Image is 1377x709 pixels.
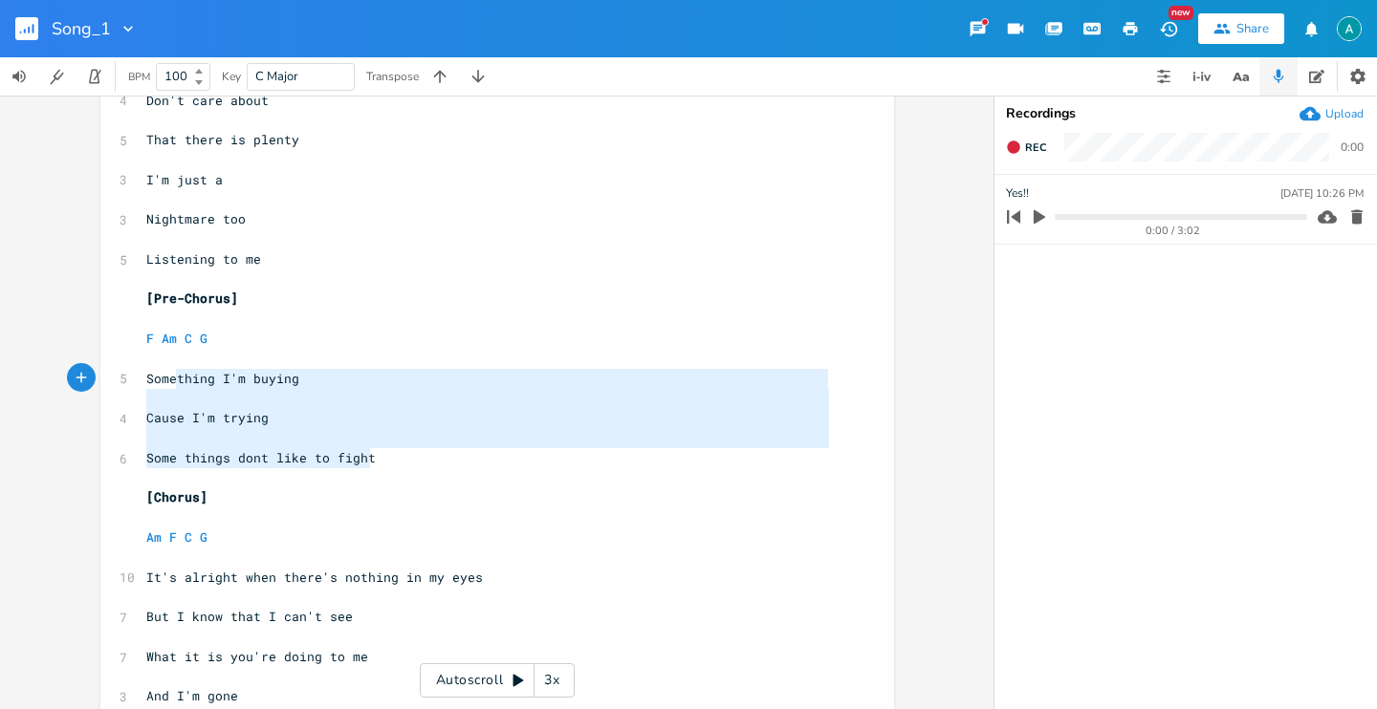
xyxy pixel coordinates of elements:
span: Song_1 [52,20,111,37]
span: Cause I'm trying [146,409,269,426]
span: It's alright when there's nothing in my eyes [146,569,483,586]
div: Key [222,71,241,82]
button: New [1149,11,1188,46]
img: Alex [1337,16,1362,41]
span: G [200,528,208,546]
div: 0:00 [1341,141,1364,153]
span: C [185,330,192,347]
span: F [169,528,177,546]
div: [DATE] 10:26 PM [1280,188,1364,199]
span: But I know that I can't see [146,608,353,625]
div: Upload [1325,106,1364,121]
span: That there is plenty [146,131,299,148]
span: Nightmare too [146,210,246,227]
div: Autoscroll [420,663,575,698]
span: Don't care about [146,92,269,109]
div: 0:00 / 3:02 [1039,226,1307,236]
div: Recordings [1006,107,1366,120]
div: Transpose [366,71,419,82]
span: I'm just a [146,171,223,188]
span: And I'm gone [146,687,238,704]
span: C Major [255,68,298,85]
span: [Chorus] [146,488,208,505]
span: Am [146,528,162,546]
span: Something I'm buying [146,370,299,387]
span: Some things dont like to fight [146,449,376,466]
span: F [146,330,154,347]
span: Listening to me [146,250,261,268]
div: New [1169,6,1193,20]
div: Share [1236,20,1269,37]
button: Share [1198,13,1284,44]
span: Rec [1025,140,1046,155]
div: BPM [128,72,150,82]
span: G [200,330,208,347]
span: What it is you're doing to me [146,648,368,665]
div: 3x [535,663,569,698]
span: [Pre-Chorus] [146,290,238,307]
button: Upload [1300,103,1364,124]
button: Rec [998,132,1054,162]
span: Yes!! [1006,184,1029,203]
span: Am [162,330,177,347]
span: C [185,528,192,546]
